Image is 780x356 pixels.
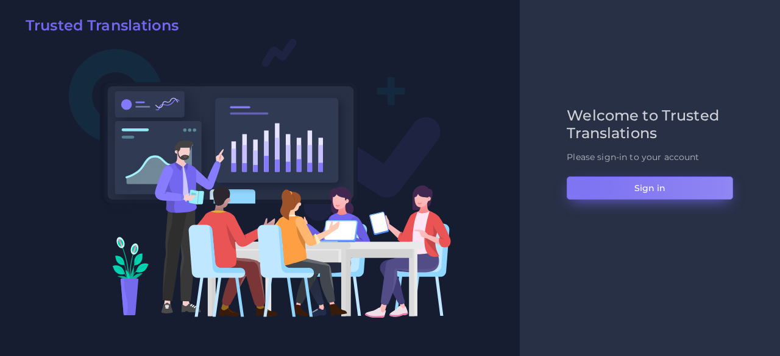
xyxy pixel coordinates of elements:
h2: Trusted Translations [26,17,179,35]
h2: Welcome to Trusted Translations [567,107,733,142]
p: Please sign-in to your account [567,151,733,164]
img: Login V2 [68,38,452,318]
a: Trusted Translations [17,17,179,39]
button: Sign in [567,176,733,200]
